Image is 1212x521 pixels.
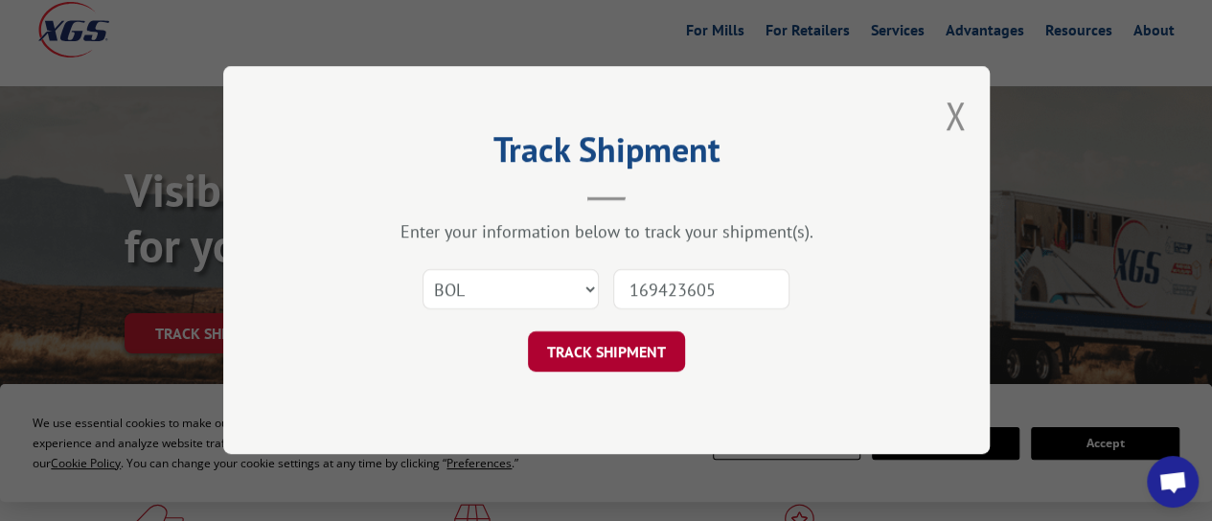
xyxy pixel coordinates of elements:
button: Close modal [945,90,966,141]
div: Open chat [1147,456,1199,508]
input: Number(s) [613,270,789,310]
div: Enter your information below to track your shipment(s). [319,221,894,243]
button: TRACK SHIPMENT [528,332,685,373]
h2: Track Shipment [319,136,894,172]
